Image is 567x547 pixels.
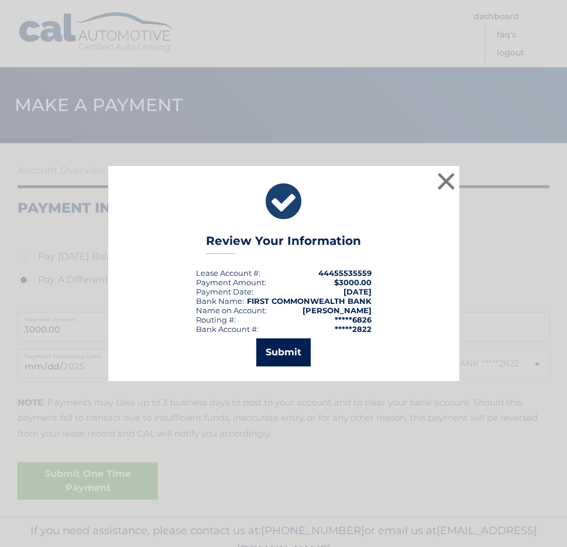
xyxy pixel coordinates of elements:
div: Name on Account: [196,306,267,315]
div: Payment Amount: [196,278,266,287]
strong: [PERSON_NAME] [303,306,372,315]
div: Routing #: [196,315,236,324]
button: Submit [256,338,311,366]
span: $3000.00 [334,278,372,287]
strong: 44455535559 [318,268,372,278]
span: Payment Date [196,287,252,296]
strong: FIRST COMMONWEALTH BANK [247,296,372,306]
div: : [196,287,253,296]
div: Lease Account #: [196,268,260,278]
div: Bank Account #: [196,324,259,334]
h3: Review Your Information [206,234,361,254]
button: × [435,169,458,193]
span: [DATE] [343,287,372,296]
div: Bank Name: [196,296,244,306]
